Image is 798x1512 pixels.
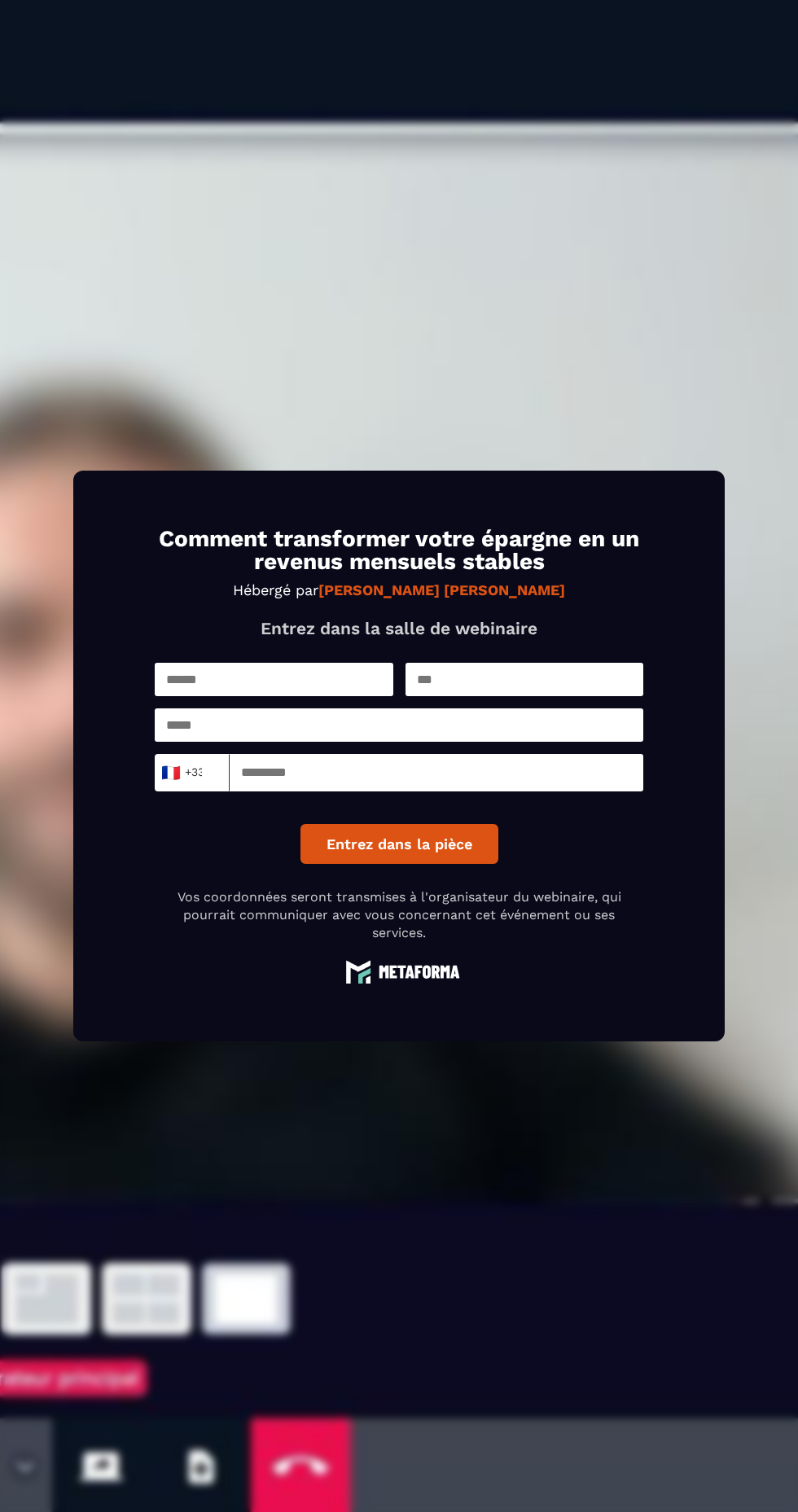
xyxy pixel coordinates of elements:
h1: Comment transformer votre épargne en un revenus mensuels stables [155,528,643,573]
strong: [PERSON_NAME] [PERSON_NAME] [318,581,565,598]
p: Vos coordonnées seront transmises à l'organisateur du webinaire, qui pourrait communiquer avec vo... [155,888,643,943]
span: 🇫🇷 [160,761,181,784]
p: Entrez dans la salle de webinaire [155,618,643,638]
span: +33 [165,761,199,784]
p: Hébergé par [155,581,643,598]
div: Search for option [155,754,230,791]
img: logo [338,959,460,984]
button: Entrez dans la pièce [300,824,498,864]
input: Search for option [203,760,215,785]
